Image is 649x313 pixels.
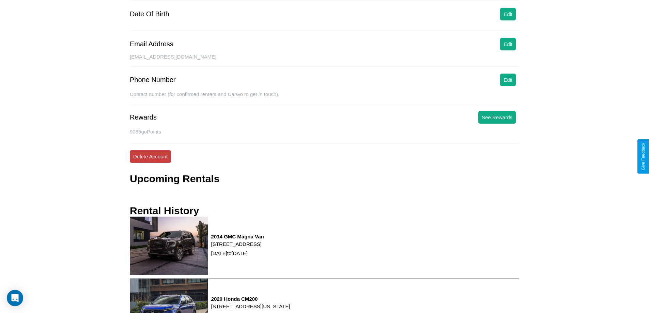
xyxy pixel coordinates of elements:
[130,10,169,18] div: Date Of Birth
[130,54,519,67] div: [EMAIL_ADDRESS][DOMAIN_NAME]
[130,217,208,275] img: rental
[130,173,219,185] h3: Upcoming Rentals
[500,8,516,20] button: Edit
[7,290,23,306] div: Open Intercom Messenger
[211,296,290,302] h3: 2020 Honda CM200
[641,143,646,170] div: Give Feedback
[211,249,264,258] p: [DATE] to [DATE]
[211,302,290,311] p: [STREET_ADDRESS][US_STATE]
[130,91,519,104] div: Contact number (for confirmed renters and CarGo to get in touch).
[500,38,516,50] button: Edit
[130,127,519,136] p: 9085 goPoints
[130,205,199,217] h3: Rental History
[500,74,516,86] button: Edit
[130,113,157,121] div: Rewards
[478,111,516,124] button: See Rewards
[211,239,264,249] p: [STREET_ADDRESS]
[130,40,173,48] div: Email Address
[130,76,176,84] div: Phone Number
[211,234,264,239] h3: 2014 GMC Magna Van
[130,150,171,163] button: Delete Account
